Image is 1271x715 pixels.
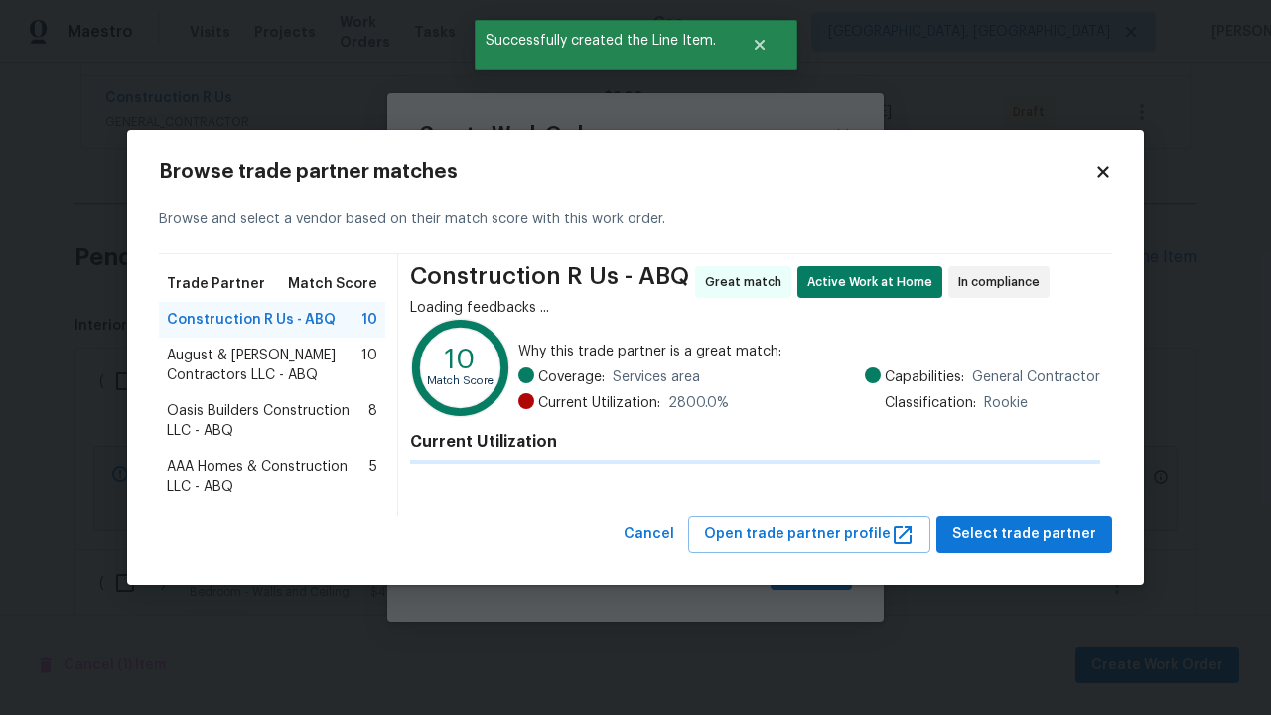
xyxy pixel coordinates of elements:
h4: Current Utilization [410,432,1100,452]
span: Classification: [885,393,976,413]
span: AAA Homes & Construction LLC - ABQ [167,457,369,497]
span: Why this trade partner is a great match: [518,342,1100,361]
span: Oasis Builders Construction LLC - ABQ [167,401,368,441]
span: Trade Partner [167,274,265,294]
span: Services area [613,367,700,387]
span: Match Score [288,274,377,294]
span: 2800.0 % [668,393,729,413]
button: Close [727,25,792,65]
span: Construction R Us - ABQ [410,266,689,298]
span: Rookie [984,393,1028,413]
text: 10 [445,346,476,373]
span: Cancel [624,522,674,547]
span: August & [PERSON_NAME] Contractors LLC - ABQ [167,346,361,385]
span: Active Work at Home [807,272,940,292]
span: Select trade partner [952,522,1096,547]
span: 10 [361,346,377,385]
span: Coverage: [538,367,605,387]
span: Open trade partner profile [704,522,915,547]
button: Cancel [616,516,682,553]
span: Construction R Us - ABQ [167,310,336,330]
div: Browse and select a vendor based on their match score with this work order. [159,186,1112,254]
span: Current Utilization: [538,393,660,413]
span: 10 [361,310,377,330]
span: 5 [369,457,377,497]
button: Open trade partner profile [688,516,930,553]
span: 8 [368,401,377,441]
span: Great match [705,272,789,292]
text: Match Score [427,376,494,387]
div: Loading feedbacks ... [410,298,1100,318]
span: In compliance [958,272,1048,292]
span: Capabilities: [885,367,964,387]
button: Select trade partner [936,516,1112,553]
span: General Contractor [972,367,1100,387]
h2: Browse trade partner matches [159,162,1094,182]
span: Successfully created the Line Item. [475,20,727,62]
